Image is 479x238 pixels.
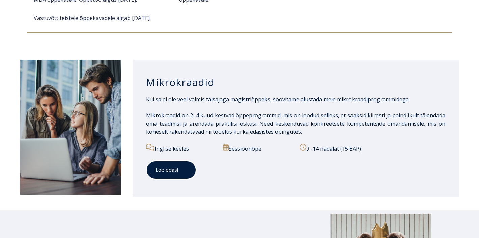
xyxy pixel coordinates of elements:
a: Loe edasi [146,161,196,179]
h3: Mikrokraadid [146,76,445,89]
span: Vastuvõtt teistele õppekavadele algab [DATE]. [34,14,151,22]
p: Sessioonõpe [223,144,292,153]
p: Inglise keeles [146,144,215,153]
p: 9 -14 nädalat (15 EAP) [300,144,445,153]
span: Kui sa ei ole veel valmis täisajaga magistriõppeks, soovitame alustada meie mikrokraadiprogrammid... [146,96,410,103]
img: iStock-1320775580-1 [20,60,121,195]
span: Mikrokraadid on 2–4 kuud kestvad õppeprogrammid, mis on loodud selleks, et saaksid kiiresti ja pa... [146,112,445,135]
